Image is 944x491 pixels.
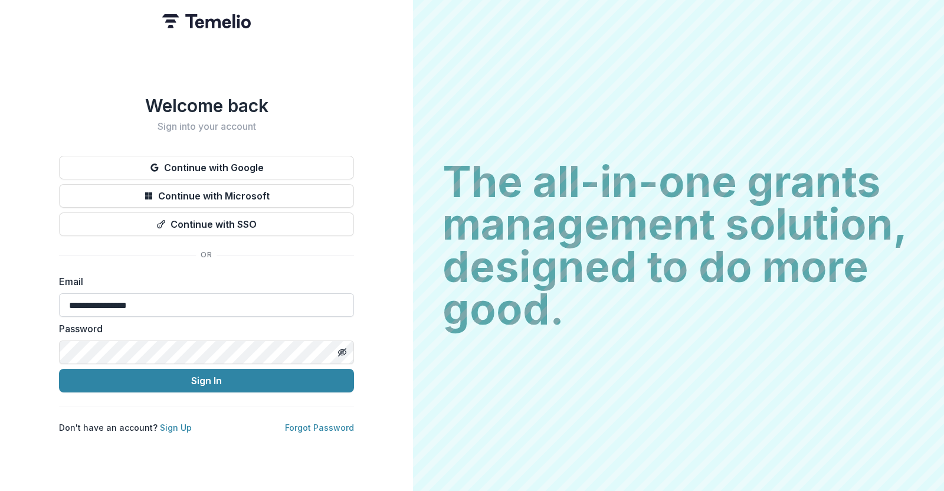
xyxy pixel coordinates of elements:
button: Toggle password visibility [333,343,352,362]
p: Don't have an account? [59,421,192,434]
button: Continue with Microsoft [59,184,354,208]
h2: Sign into your account [59,121,354,132]
a: Forgot Password [285,423,354,433]
label: Password [59,322,347,336]
h1: Welcome back [59,95,354,116]
button: Sign In [59,369,354,392]
button: Continue with SSO [59,212,354,236]
button: Continue with Google [59,156,354,179]
img: Temelio [162,14,251,28]
label: Email [59,274,347,289]
a: Sign Up [160,423,192,433]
